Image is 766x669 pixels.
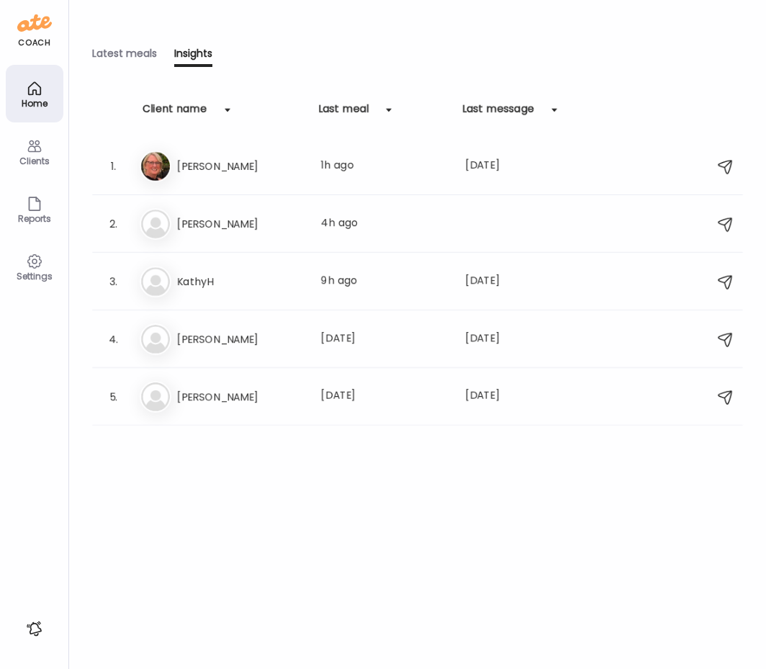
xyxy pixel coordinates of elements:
div: Insights [174,46,212,67]
div: Client name [143,102,207,125]
div: Last message [462,102,534,125]
h3: [PERSON_NAME] [177,215,304,233]
img: bg-avatar-default.svg [141,267,170,296]
div: Last meal [318,102,369,125]
h3: [PERSON_NAME] [177,158,304,175]
div: [DATE] [465,331,521,348]
h3: [PERSON_NAME] [177,388,304,405]
div: 4h ago [321,215,448,233]
div: [DATE] [321,388,448,405]
div: 4. [105,331,122,348]
div: 3. [105,273,122,290]
h3: KathyH [177,273,304,290]
div: 9h ago [321,273,448,290]
div: 1. [105,158,122,175]
div: 1h ago [321,158,448,175]
div: Clients [9,156,60,166]
div: 2. [105,215,122,233]
img: avatars%2FahVa21GNcOZO3PHXEF6GyZFFpym1 [141,152,170,181]
img: ate [17,12,52,35]
img: bg-avatar-default.svg [141,210,170,238]
div: [DATE] [465,273,521,290]
div: [DATE] [465,388,521,405]
img: bg-avatar-default.svg [141,325,170,354]
div: [DATE] [465,158,521,175]
div: Reports [9,214,60,223]
div: coach [18,37,50,49]
div: Home [9,99,60,108]
div: [DATE] [321,331,448,348]
h3: [PERSON_NAME] [177,331,304,348]
img: bg-avatar-default.svg [141,382,170,411]
div: Settings [9,271,60,281]
div: 5. [105,388,122,405]
div: Latest meals [92,46,157,67]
